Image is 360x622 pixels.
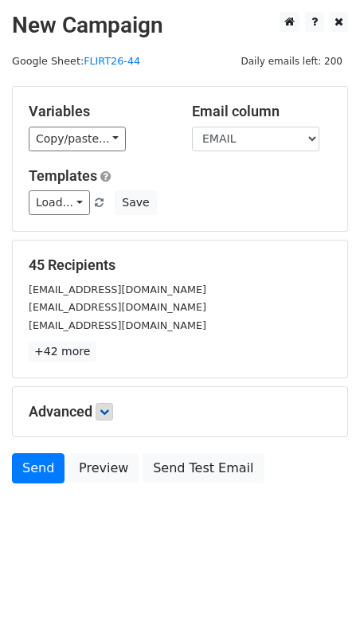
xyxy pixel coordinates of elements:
[12,12,348,39] h2: New Campaign
[29,319,206,331] small: [EMAIL_ADDRESS][DOMAIN_NAME]
[143,453,264,483] a: Send Test Email
[29,103,168,120] h5: Variables
[280,546,360,622] iframe: Chat Widget
[29,256,331,274] h5: 45 Recipients
[235,55,348,67] a: Daily emails left: 200
[29,284,206,295] small: [EMAIL_ADDRESS][DOMAIN_NAME]
[29,167,97,184] a: Templates
[12,453,65,483] a: Send
[192,103,331,120] h5: Email column
[29,190,90,215] a: Load...
[29,342,96,362] a: +42 more
[12,55,140,67] small: Google Sheet:
[68,453,139,483] a: Preview
[84,55,140,67] a: FLIRT26-44
[29,127,126,151] a: Copy/paste...
[29,301,206,313] small: [EMAIL_ADDRESS][DOMAIN_NAME]
[29,403,331,421] h5: Advanced
[115,190,156,215] button: Save
[235,53,348,70] span: Daily emails left: 200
